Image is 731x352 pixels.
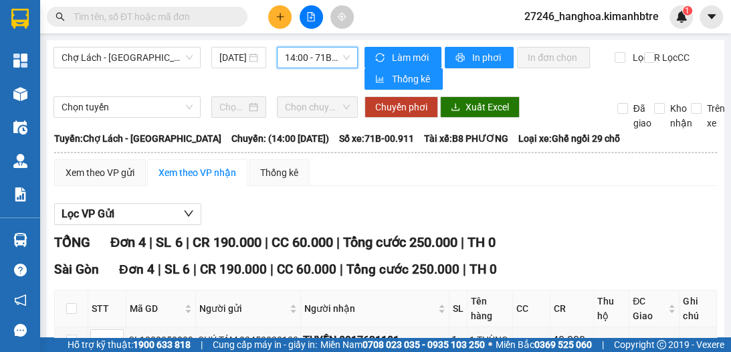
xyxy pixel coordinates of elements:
button: caret-down [700,5,723,29]
strong: 1900 633 818 [133,339,191,350]
span: | [460,234,463,250]
span: search [56,12,65,21]
input: 12/09/2025 [219,50,246,65]
span: Lọc VP Gửi [62,205,114,222]
span: down [183,208,194,219]
span: Chuyến: (14:00 [DATE]) [231,131,329,146]
input: Chọn ngày [219,100,246,114]
span: Sài Gòn [54,262,99,277]
button: downloadXuất Excel [440,96,520,118]
span: Loại xe: Ghế ngồi 29 chỗ [518,131,620,146]
span: | [185,234,189,250]
span: Thống kê [392,72,432,86]
span: | [201,337,203,352]
span: Đã giao [628,101,657,130]
span: Chọn chuyến [285,97,350,117]
span: CC 60.000 [271,234,332,250]
th: Tên hàng [467,290,513,327]
span: bar-chart [375,74,387,85]
span: Miền Nam [320,337,485,352]
span: SL 6 [165,262,190,277]
sup: 1 [683,6,692,15]
span: Đơn 4 [110,234,146,250]
th: CR [550,290,594,327]
span: Số xe: 71B-00.911 [339,131,414,146]
th: CC [513,290,550,327]
span: | [602,337,604,352]
div: 1 THÙNG [469,333,510,347]
img: warehouse-icon [13,154,27,168]
div: 1 [451,332,465,349]
span: Lọc CR [627,50,662,65]
img: logo-vxr [11,9,29,29]
span: Trên xe [702,101,730,130]
span: In phơi [472,50,503,65]
span: Mã GD [130,301,182,316]
span: message [14,324,27,337]
span: printer [455,53,467,64]
span: plus [276,12,285,21]
span: TH 0 [467,234,495,250]
span: Chọn tuyến [62,97,193,117]
span: | [270,262,274,277]
th: Thu hộ [594,290,629,327]
strong: 0708 023 035 - 0935 103 250 [362,339,485,350]
img: warehouse-icon [13,87,27,101]
span: download [451,102,460,113]
span: | [463,262,466,277]
span: Tổng cước 250.000 [342,234,457,250]
span: 27246_hanghoa.kimanhbtre [514,8,669,25]
button: plus [268,5,292,29]
th: Ghi chú [680,290,717,327]
img: warehouse-icon [13,120,27,135]
button: In đơn chọn [517,47,590,68]
span: Người gửi [199,301,287,316]
span: file-add [306,12,316,21]
button: bar-chartThống kê [364,68,443,90]
img: dashboard-icon [13,54,27,68]
span: | [149,234,152,250]
span: Làm mới [392,50,431,65]
th: SL [449,290,467,327]
input: Tìm tên, số ĐT hoặc mã đơn [74,9,231,24]
span: sync [375,53,387,64]
div: CHÚ TÁM 03453020133 [198,333,298,347]
button: aim [330,5,354,29]
span: | [340,262,343,277]
span: ĐC Giao [633,294,665,323]
span: Kho nhận [665,101,698,130]
span: Miền Bắc [496,337,592,352]
span: Tài xế: B8 PHƯƠNG [424,131,508,146]
img: icon-new-feature [675,11,688,23]
img: warehouse-icon [13,233,27,247]
span: 1 [685,6,690,15]
span: Đơn 4 [119,262,154,277]
button: file-add [300,5,323,29]
span: copyright [657,340,666,349]
span: TH 0 [469,262,497,277]
span: notification [14,294,27,306]
span: Cung cấp máy in - giấy in: [213,337,317,352]
button: printerIn phơi [445,47,514,68]
span: CC 60.000 [277,262,336,277]
div: Xem theo VP gửi [66,165,134,180]
span: Hỗ trợ kỹ thuật: [68,337,191,352]
span: | [336,234,339,250]
span: Chợ Lách - Sài Gòn [62,48,193,68]
div: TUYỀN 0917631101 [303,332,447,349]
div: CL1209250009 [128,333,193,347]
span: | [193,262,197,277]
span: question-circle [14,264,27,276]
span: SL 6 [156,234,182,250]
span: 14:00 - 71B-00.911 [285,48,350,68]
b: Tuyến: Chợ Lách - [GEOGRAPHIC_DATA] [54,133,221,144]
span: Xuất Excel [465,100,509,114]
span: | [158,262,161,277]
span: Tổng cước 250.000 [346,262,459,277]
span: caret-down [706,11,718,23]
span: ⚪️ [488,342,492,347]
span: Lọc CC [657,50,692,65]
span: Người nhận [304,301,435,316]
strong: 0369 525 060 [534,339,592,350]
div: Xem theo VP nhận [159,165,236,180]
